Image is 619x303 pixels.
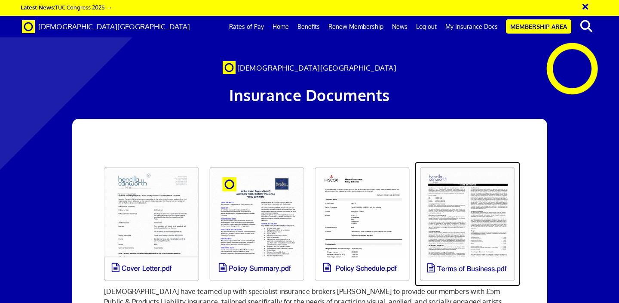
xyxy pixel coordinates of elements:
a: Home [268,16,293,37]
span: Insurance Documents [229,85,390,105]
a: Rates of Pay [225,16,268,37]
a: Benefits [293,16,324,37]
button: search [573,17,599,35]
a: Membership Area [506,19,571,34]
strong: Latest News: [21,3,55,11]
a: Brand [DEMOGRAPHIC_DATA][GEOGRAPHIC_DATA] [15,16,196,37]
a: Log out [412,16,441,37]
span: [DEMOGRAPHIC_DATA][GEOGRAPHIC_DATA] [38,22,190,31]
a: Latest News:TUC Congress 2025 → [21,3,112,11]
a: Renew Membership [324,16,388,37]
a: News [388,16,412,37]
span: [DEMOGRAPHIC_DATA][GEOGRAPHIC_DATA] [237,63,397,72]
a: My Insurance Docs [441,16,502,37]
